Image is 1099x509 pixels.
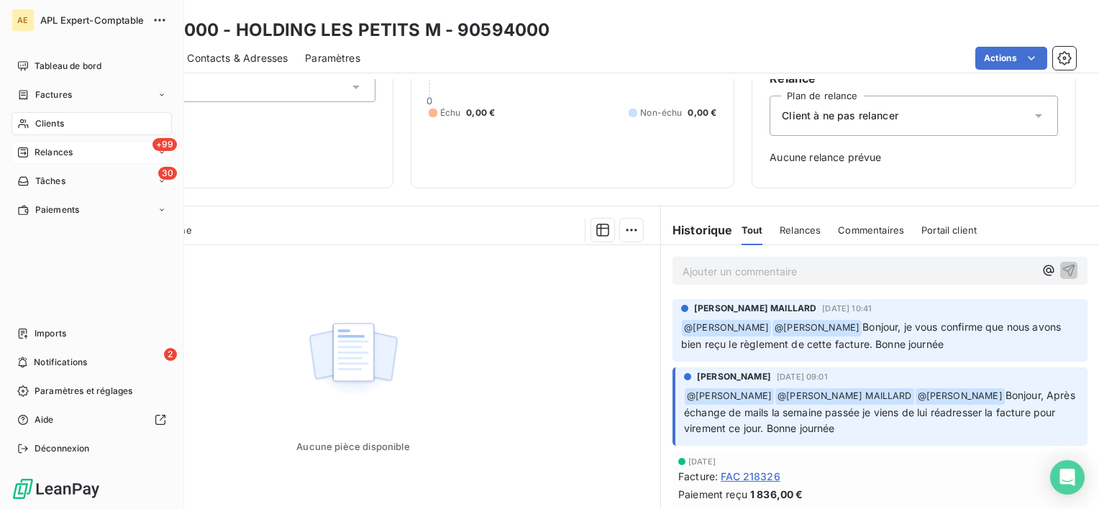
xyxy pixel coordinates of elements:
[12,408,172,431] a: Aide
[770,150,1058,165] span: Aucune relance prévue
[12,477,101,500] img: Logo LeanPay
[684,389,1078,435] span: Bonjour, Après échange de mails la semaine passée je viens de lui réadresser la facture pour vire...
[775,388,913,405] span: @ [PERSON_NAME] MAILLARD
[921,224,977,236] span: Portail client
[721,469,780,484] span: FAC 218326
[35,327,66,340] span: Imports
[838,224,904,236] span: Commentaires
[35,175,65,188] span: Tâches
[822,304,872,313] span: [DATE] 10:41
[975,47,1047,70] button: Actions
[694,302,816,315] span: [PERSON_NAME] MAILLARD
[678,469,718,484] span: Facture :
[187,51,288,65] span: Contacts & Adresses
[750,487,803,502] span: 1 836,00 €
[772,320,862,336] span: @ [PERSON_NAME]
[466,106,495,119] span: 0,00 €
[35,413,54,426] span: Aide
[35,442,90,455] span: Déconnexion
[916,388,1005,405] span: @ [PERSON_NAME]
[688,106,716,119] span: 0,00 €
[164,348,177,361] span: 2
[777,372,828,381] span: [DATE] 09:01
[688,457,716,466] span: [DATE]
[35,385,132,398] span: Paramètres et réglages
[742,224,763,236] span: Tout
[661,221,733,239] h6: Historique
[35,88,72,101] span: Factures
[427,95,432,106] span: 0
[678,487,747,502] span: Paiement reçu
[780,224,821,236] span: Relances
[158,167,177,180] span: 30
[307,315,399,404] img: Empty state
[296,441,409,452] span: Aucune pièce disponible
[440,106,461,119] span: Échu
[127,17,549,43] h3: 90594000 - HOLDING LES PETITS M - 90594000
[34,356,87,369] span: Notifications
[40,14,144,26] span: APL Expert-Comptable
[35,60,101,73] span: Tableau de bord
[35,146,73,159] span: Relances
[305,51,360,65] span: Paramètres
[640,106,682,119] span: Non-échu
[35,117,64,130] span: Clients
[685,388,774,405] span: @ [PERSON_NAME]
[681,321,1064,350] span: Bonjour, je vous confirme que nous avons bien reçu le règlement de cette facture. Bonne journée
[697,370,771,383] span: [PERSON_NAME]
[152,138,177,151] span: +99
[12,9,35,32] div: AE
[1050,460,1085,495] div: Open Intercom Messenger
[35,203,79,216] span: Paiements
[682,320,771,336] span: @ [PERSON_NAME]
[782,109,898,123] span: Client à ne pas relancer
